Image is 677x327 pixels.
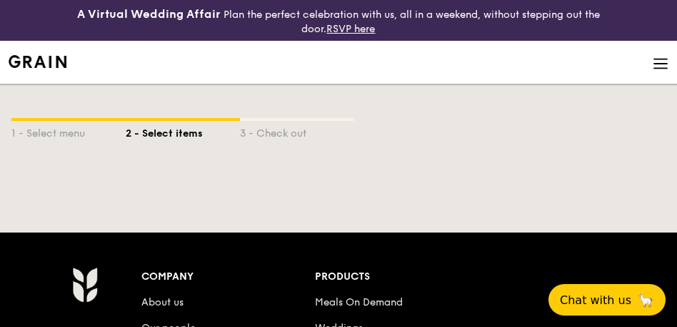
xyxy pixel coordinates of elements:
[9,55,66,68] img: Grain
[141,267,315,287] div: Company
[11,121,126,141] div: 1 - Select menu
[653,56,668,72] img: icon-hamburger-menu.db5d7e83.svg
[315,267,637,287] div: Products
[548,284,666,316] button: Chat with us🦙
[126,121,240,141] div: 2 - Select items
[72,267,97,303] img: AYc88T3wAAAABJRU5ErkJggg==
[240,121,354,141] div: 3 - Check out
[315,296,403,308] a: Meals On Demand
[637,292,654,308] span: 🦙
[560,293,631,307] span: Chat with us
[326,23,375,35] a: RSVP here
[9,55,66,68] a: Logotype
[141,296,184,308] a: About us
[77,6,221,23] h4: A Virtual Wedding Affair
[56,6,621,35] div: Plan the perfect celebration with us, all in a weekend, without stepping out the door.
